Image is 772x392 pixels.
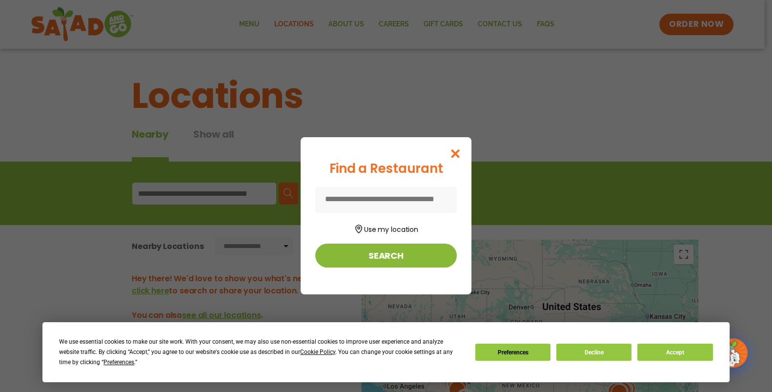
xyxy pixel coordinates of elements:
div: Find a Restaurant [315,159,457,178]
div: We use essential cookies to make our site work. With your consent, we may also use non-essential ... [59,337,463,368]
button: Close modal [440,137,471,170]
img: wpChatIcon [719,339,747,367]
div: Cookie Consent Prompt [42,322,730,382]
span: Cookie Policy [300,349,335,355]
span: Preferences [103,359,134,366]
button: Preferences [475,344,550,361]
button: Accept [637,344,712,361]
button: Search [315,244,457,268]
button: Decline [556,344,631,361]
button: Use my location [315,222,457,235]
